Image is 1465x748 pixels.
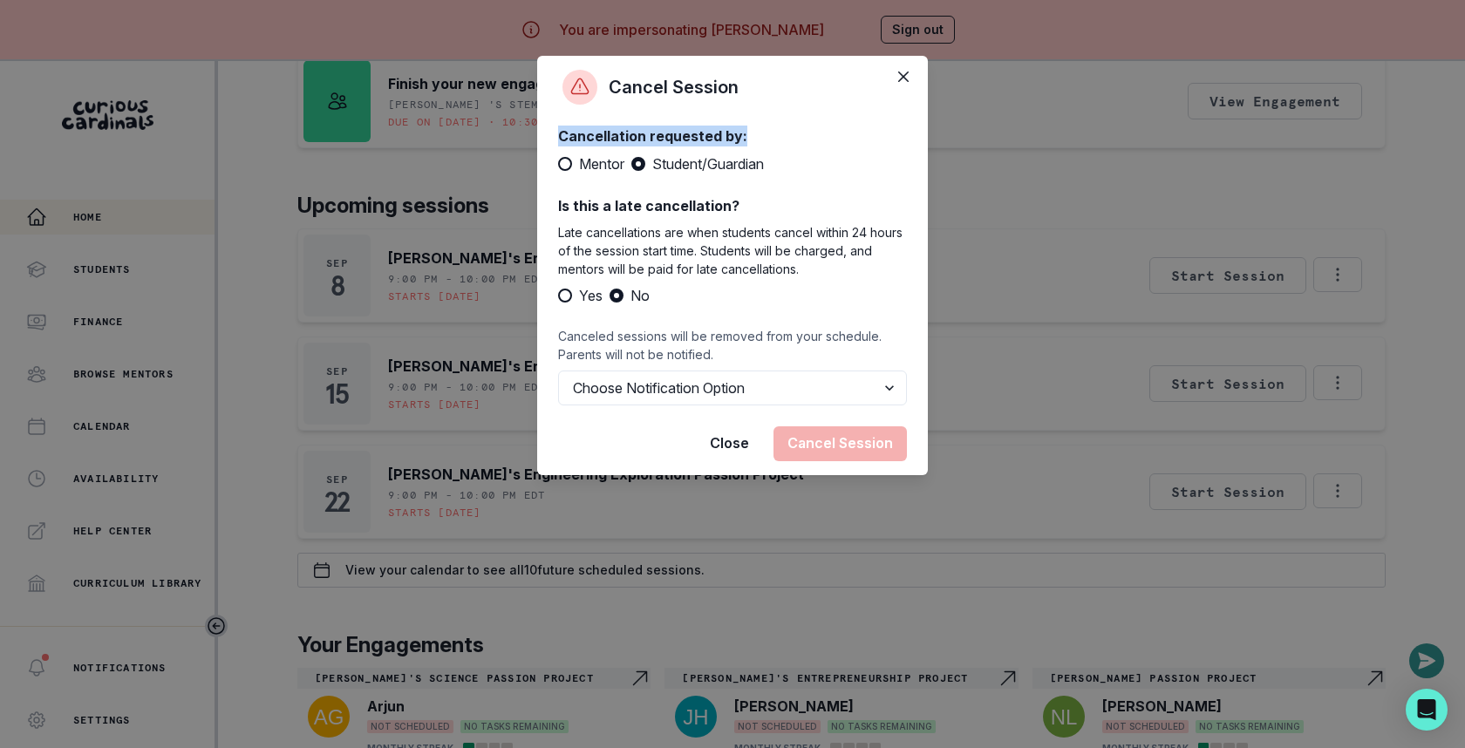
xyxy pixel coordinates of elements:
[630,285,650,306] span: No
[1406,689,1448,731] div: Open Intercom Messenger
[652,153,764,174] span: Student/Guardian
[558,126,907,146] p: Cancellation requested by:
[609,74,739,100] p: Cancel Session
[558,327,907,364] p: Canceled sessions will be removed from your schedule. Parents will not be notified.
[696,426,763,461] button: Close
[579,153,624,174] span: Mentor
[579,285,603,306] span: Yes
[558,195,907,216] p: Is this a late cancellation?
[558,223,907,278] p: Late cancellations are when students cancel within 24 hours of the session start time. Students w...
[889,63,917,91] button: Close
[773,426,907,461] button: Cancel Session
